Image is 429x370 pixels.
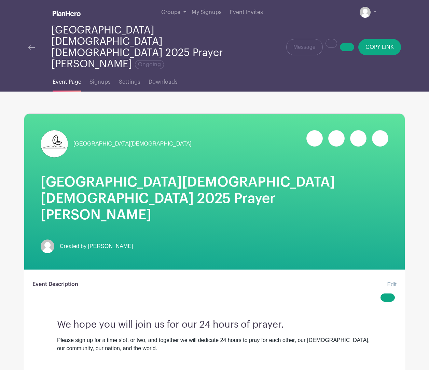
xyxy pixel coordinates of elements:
span: My Signups [192,10,222,15]
a: Settings [119,70,140,92]
img: default-ce2991bfa6775e67f084385cd625a349d9dcbb7a52a09fb2fda1e96e2d18dcdb.png [360,7,371,18]
div: Please sign up for a time slot, or two, and together we will dedicate 24 hours to pray for each o... [57,336,372,353]
h6: Event Description [32,281,78,288]
h1: [GEOGRAPHIC_DATA][DEMOGRAPHIC_DATA][DEMOGRAPHIC_DATA] 2025 Prayer [PERSON_NAME] [41,174,388,223]
img: GCBC%20Icon.jpg [41,130,68,157]
h3: We hope you will join us for our 24 hours of prayer. [57,314,372,331]
span: Event Page [53,78,81,86]
span: Message [293,43,316,51]
span: Downloads [149,78,178,86]
a: Edit [382,278,397,291]
a: Downloads [149,70,178,92]
span: Created by [PERSON_NAME] [60,242,133,250]
span: Signups [89,78,111,86]
span: Event Invites [230,10,263,15]
a: Signups [89,70,111,92]
a: Event Page [53,70,81,92]
span: Settings [119,78,140,86]
div: [GEOGRAPHIC_DATA][DEMOGRAPHIC_DATA][DEMOGRAPHIC_DATA] 2025 Prayer [PERSON_NAME] [51,25,237,70]
button: COPY LINK [358,39,401,55]
span: Ongoing [135,60,164,69]
a: Message [286,39,323,55]
span: COPY LINK [365,44,394,50]
img: back-arrow-29a5d9b10d5bd6ae65dc969a981735edf675c4d7a1fe02e03b50dbd4ba3cdb55.svg [28,45,35,50]
span: Groups [161,10,180,15]
img: logo_white-6c42ec7e38ccf1d336a20a19083b03d10ae64f83f12c07503d8b9e83406b4c7d.svg [53,11,81,16]
a: [GEOGRAPHIC_DATA][DEMOGRAPHIC_DATA] [41,130,192,157]
span: [GEOGRAPHIC_DATA][DEMOGRAPHIC_DATA] [73,140,192,148]
img: default-ce2991bfa6775e67f084385cd625a349d9dcbb7a52a09fb2fda1e96e2d18dcdb.png [41,239,54,253]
